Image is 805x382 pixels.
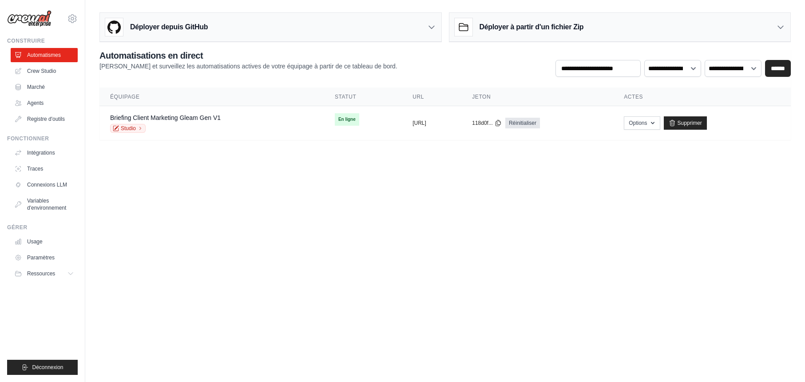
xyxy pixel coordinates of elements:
font: Automatismes [27,52,61,58]
a: Marché [11,80,78,94]
font: Ressources [27,271,55,277]
a: Variables d'environnement [11,194,78,215]
font: Intégrations [27,150,55,156]
a: Usage [11,235,78,249]
font: Déployer depuis GitHub [130,23,208,31]
a: Agents [11,96,78,110]
a: Traces [11,162,78,176]
font: URL [412,94,424,100]
font: Statut [335,94,356,100]
a: Supprimer [664,116,707,130]
font: En ligne [338,117,356,122]
font: Marché [27,84,45,90]
font: Réinitialiser [509,120,536,126]
a: Briefing Client Marketing Gleam Gen V1 [110,114,221,121]
font: Construire [7,38,45,44]
font: Registre d'outils [27,116,65,122]
font: Paramètres [27,255,55,261]
font: Actes [624,94,643,100]
font: Déconnexion [32,364,63,370]
button: Ressources [11,267,78,281]
font: Équipage [110,94,140,100]
a: Connexions LLM [11,178,78,192]
font: Crew Studio [27,68,56,74]
a: Réinitialiser [505,118,540,128]
button: 118d0f... [472,119,502,127]
a: Crew Studio [11,64,78,78]
font: Supprimer [678,120,702,126]
font: Automatisations en direct [99,51,203,60]
font: Studio [121,125,136,131]
a: Intégrations [11,146,78,160]
font: Déployer à partir d'un fichier Zip [480,23,584,31]
font: Options [629,120,647,126]
a: Automatismes [11,48,78,62]
button: Déconnexion [7,360,78,375]
font: Agents [27,100,44,106]
img: Logo GitHub [105,18,123,36]
a: Registre d'outils [11,112,78,126]
font: Jeton [472,94,491,100]
button: Options [624,116,660,130]
font: Fonctionner [7,135,49,142]
font: Connexions LLM [27,182,67,188]
font: [PERSON_NAME] et surveillez les automatisations actives de votre équipage à partir de ce tableau ... [99,63,397,70]
font: 118d0f... [472,120,493,126]
font: Variables d'environnement [27,198,66,211]
font: Usage [27,239,43,245]
a: Studio [110,124,146,133]
font: Traces [27,166,43,172]
font: Gérer [7,224,28,231]
img: Logo [7,10,52,27]
a: Paramètres [11,251,78,265]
